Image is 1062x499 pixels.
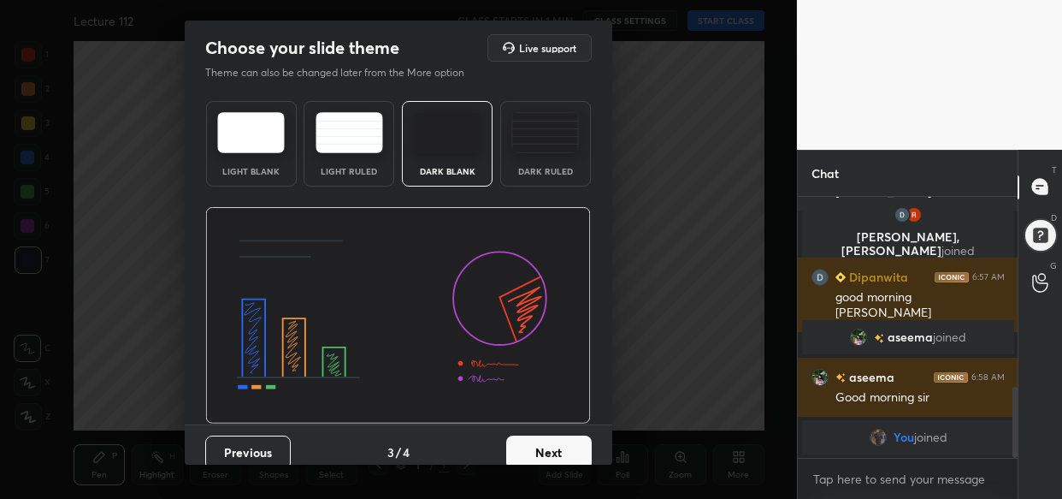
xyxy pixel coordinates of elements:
[874,333,884,342] img: no-rating-badge.077c3623.svg
[835,373,846,383] img: no-rating-badge.077c3623.svg
[414,112,481,153] img: darkTheme.f0cc69e5.svg
[217,112,285,153] img: lightTheme.e5ed3b09.svg
[205,65,482,80] p: Theme can also be changed later from the More option
[906,206,923,223] img: 3
[933,330,966,344] span: joined
[869,429,886,446] img: 2b9392717e4c4b858f816e17e63d45df.jpg
[205,37,399,59] h2: Choose your slide theme
[1051,211,1057,224] p: D
[1050,259,1057,272] p: G
[811,268,829,285] img: 3
[506,436,592,470] button: Next
[511,167,580,175] div: Dark Ruled
[846,268,908,286] h6: Dipanwita
[811,368,829,385] img: 18e50eac10414081a7218d06060551b2.jpg
[835,389,1005,407] div: Good morning sir
[205,207,591,425] img: darkThemeBanner.d06ce4a2.svg
[403,443,410,461] h4: 4
[835,289,1005,322] div: good morning [PERSON_NAME]
[396,443,401,461] h4: /
[511,112,579,153] img: darkRuledTheme.de295e13.svg
[971,371,1005,382] div: 6:58 AM
[519,43,576,53] h5: Live support
[894,206,911,223] img: 3
[941,242,975,258] span: joined
[913,431,947,444] span: joined
[846,368,894,386] h6: aseema
[893,431,913,444] span: You
[1052,163,1057,176] p: T
[812,230,1004,258] p: [PERSON_NAME], [PERSON_NAME]
[798,151,853,196] p: Chat
[217,167,286,175] div: Light Blank
[316,112,383,153] img: lightRuledTheme.5fabf969.svg
[413,167,481,175] div: Dark Blank
[315,167,383,175] div: Light Ruled
[205,436,291,470] button: Previous
[888,330,933,344] span: aseema
[798,197,1018,458] div: grid
[387,443,394,461] h4: 3
[835,272,846,282] img: Learner_Badge_beginner_1_8b307cf2a0.svg
[934,371,968,382] img: iconic-dark.1390631f.png
[972,271,1005,282] div: 6:57 AM
[935,271,969,282] img: iconic-dark.1390631f.png
[850,329,867,346] img: 18e50eac10414081a7218d06060551b2.jpg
